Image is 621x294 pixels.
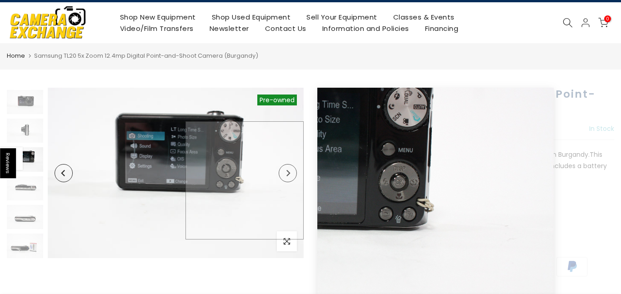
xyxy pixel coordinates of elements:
h1: Samsung TL20 5x Zoom 12.4mp Digital Point-and-Shoot Camera (Burgandy) [317,88,614,114]
div: $89.99 [317,123,356,135]
span: Add to cart [400,198,444,204]
a: Contact Us [257,23,314,34]
a: Video/Film Transfers [112,23,201,34]
img: synchrony [317,255,351,278]
a: Sell Your Equipment [299,11,386,23]
button: Read more [386,173,421,181]
button: Next [279,164,297,182]
img: google pay [487,255,521,278]
a: Shop Used Equipment [204,11,299,23]
span: 0 [604,15,611,22]
button: Previous [55,164,73,182]
a: 0 [598,18,608,28]
img: discover [453,255,487,278]
a: Home [7,51,25,60]
img: apple pay [419,255,453,278]
a: More payment options [317,235,478,246]
button: Add to cart [376,192,456,210]
span: In Stock [589,124,614,133]
a: Shop New Equipment [112,11,204,23]
span: Samsung TL20 5x Zoom 12.4mp Digital Point-and-Shoot Camera (Burgandy) [34,51,258,60]
a: Information and Policies [314,23,417,34]
img: american express [385,255,419,278]
img: amazon payments [351,255,386,278]
img: master [521,255,555,278]
a: Classes & Events [385,11,462,23]
p: This is a Samsung TL20 5x Zoom 12.4mp Digital Point-and-Shoot Camera in Burgandy.This camera has ... [317,149,614,184]
img: paypal [555,255,589,278]
a: Financing [417,23,466,34]
a: Newsletter [201,23,257,34]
